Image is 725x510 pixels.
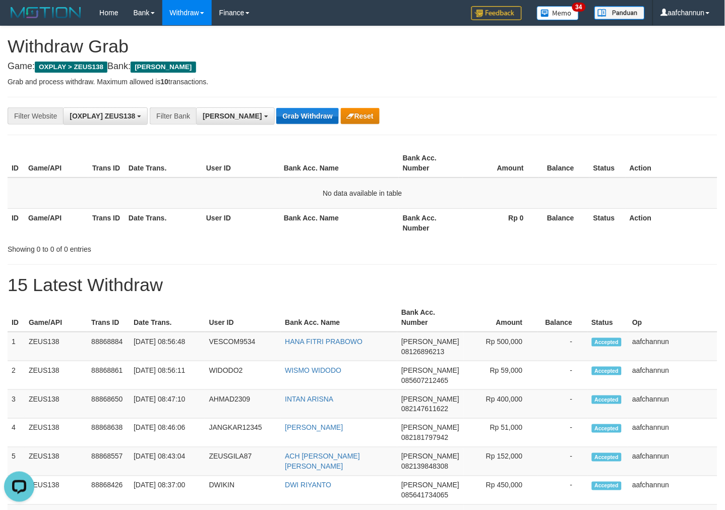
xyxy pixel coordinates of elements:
[285,366,341,374] a: WISMO WIDODO
[592,424,622,433] span: Accepted
[25,447,87,476] td: ZEUS138
[88,149,125,178] th: Trans ID
[463,361,537,390] td: Rp 59,000
[87,303,130,332] th: Trans ID
[280,208,399,237] th: Bank Acc. Name
[463,447,537,476] td: Rp 152,000
[401,452,459,461] span: [PERSON_NAME]
[8,77,717,87] p: Grab and process withdraw. Maximum allowed is transactions.
[285,337,362,346] a: HANA FITRI PRABOWO
[276,108,338,124] button: Grab Withdraw
[628,361,717,390] td: aafchannun
[8,303,25,332] th: ID
[125,149,202,178] th: Date Trans.
[130,390,205,419] td: [DATE] 08:47:10
[463,476,537,505] td: Rp 450,000
[87,332,130,361] td: 88868884
[202,149,280,178] th: User ID
[463,390,537,419] td: Rp 400,000
[8,208,24,237] th: ID
[8,275,717,295] h1: 15 Latest Withdraw
[285,452,360,471] a: ACH [PERSON_NAME] [PERSON_NAME]
[401,366,459,374] span: [PERSON_NAME]
[538,419,588,447] td: -
[87,476,130,505] td: 88868426
[8,5,84,20] img: MOTION_logo.png
[592,482,622,490] span: Accepted
[8,240,294,254] div: Showing 0 to 0 of 0 entries
[203,112,262,120] span: [PERSON_NAME]
[205,303,281,332] th: User ID
[401,491,448,499] span: Copy 085641734065 to clipboard
[341,108,380,124] button: Reset
[401,434,448,442] span: Copy 082181797942 to clipboard
[572,3,586,12] span: 34
[401,405,448,413] span: Copy 082147611622 to clipboard
[538,303,588,332] th: Balance
[87,390,130,419] td: 88868650
[401,395,459,403] span: [PERSON_NAME]
[87,419,130,447] td: 88868638
[628,332,717,361] td: aafchannun
[25,361,87,390] td: ZEUS138
[8,62,717,72] h4: Game: Bank:
[205,447,281,476] td: ZEUSGILA87
[538,390,588,419] td: -
[592,338,622,347] span: Accepted
[471,6,522,20] img: Feedback.jpg
[205,390,281,419] td: AHMAD2309
[538,332,588,361] td: -
[538,361,588,390] td: -
[539,208,589,237] th: Balance
[592,367,622,375] span: Accepted
[539,149,589,178] th: Balance
[401,376,448,384] span: Copy 085607212465 to clipboard
[463,419,537,447] td: Rp 51,000
[8,361,25,390] td: 2
[88,208,125,237] th: Trans ID
[538,476,588,505] td: -
[463,149,539,178] th: Amount
[25,332,87,361] td: ZEUS138
[130,476,205,505] td: [DATE] 08:37:00
[280,149,399,178] th: Bank Acc. Name
[205,332,281,361] td: VESCOM9534
[63,107,148,125] button: [OXPLAY] ZEUS138
[130,361,205,390] td: [DATE] 08:56:11
[87,361,130,390] td: 88868861
[8,36,717,56] h1: Withdraw Grab
[8,419,25,447] td: 4
[35,62,107,73] span: OXPLAY > ZEUS138
[24,149,88,178] th: Game/API
[594,6,645,20] img: panduan.png
[8,390,25,419] td: 3
[397,303,463,332] th: Bank Acc. Number
[24,208,88,237] th: Game/API
[399,149,463,178] th: Bank Acc. Number
[628,419,717,447] td: aafchannun
[285,481,331,489] a: DWI RIYANTO
[8,447,25,476] td: 5
[196,107,274,125] button: [PERSON_NAME]
[70,112,135,120] span: [OXPLAY] ZEUS138
[463,332,537,361] td: Rp 500,000
[130,419,205,447] td: [DATE] 08:46:06
[589,149,626,178] th: Status
[25,419,87,447] td: ZEUS138
[628,390,717,419] td: aafchannun
[626,149,717,178] th: Action
[87,447,130,476] td: 88868557
[4,4,34,34] button: Open LiveChat chat widget
[8,149,24,178] th: ID
[25,476,87,505] td: ZEUS138
[205,476,281,505] td: DWIKIN
[25,390,87,419] td: ZEUS138
[130,447,205,476] td: [DATE] 08:43:04
[463,208,539,237] th: Rp 0
[628,303,717,332] th: Op
[205,419,281,447] td: JANGKAR12345
[285,424,343,432] a: [PERSON_NAME]
[131,62,196,73] span: [PERSON_NAME]
[588,303,629,332] th: Status
[25,303,87,332] th: Game/API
